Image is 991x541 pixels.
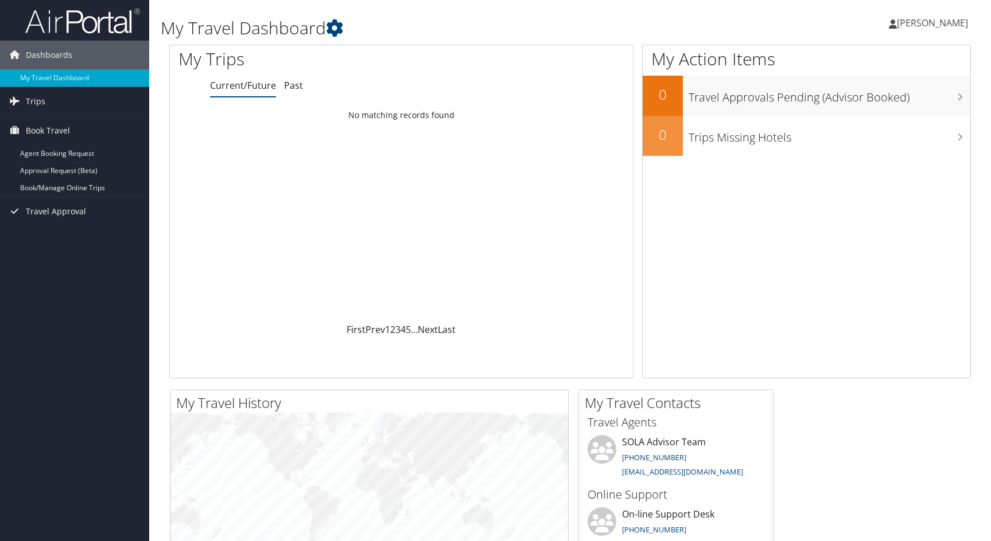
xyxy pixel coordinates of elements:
[643,116,970,156] a: 0Trips Missing Hotels
[395,323,401,336] a: 3
[210,79,276,92] a: Current/Future
[284,79,303,92] a: Past
[385,323,390,336] a: 1
[347,323,366,336] a: First
[406,323,411,336] a: 5
[622,452,686,462] a: [PHONE_NUMBER]
[366,323,385,336] a: Prev
[418,323,438,336] a: Next
[25,7,140,34] img: airportal-logo.png
[390,323,395,336] a: 2
[643,85,683,104] h2: 0
[643,47,970,71] h1: My Action Items
[178,47,432,71] h1: My Trips
[161,16,706,40] h1: My Travel Dashboard
[897,17,968,29] span: [PERSON_NAME]
[689,124,970,146] h3: Trips Missing Hotels
[26,116,70,145] span: Book Travel
[170,105,633,126] td: No matching records found
[26,41,72,69] span: Dashboards
[411,323,418,336] span: …
[689,84,970,105] h3: Travel Approvals Pending (Advisor Booked)
[588,414,764,430] h3: Travel Agents
[176,393,568,413] h2: My Travel History
[643,125,683,144] h2: 0
[585,393,773,413] h2: My Travel Contacts
[588,487,764,503] h3: Online Support
[889,6,980,40] a: [PERSON_NAME]
[26,87,45,116] span: Trips
[622,524,686,535] a: [PHONE_NUMBER]
[26,197,86,226] span: Travel Approval
[582,435,770,482] li: SOLA Advisor Team
[622,466,743,477] a: [EMAIL_ADDRESS][DOMAIN_NAME]
[643,76,970,116] a: 0Travel Approvals Pending (Advisor Booked)
[401,323,406,336] a: 4
[438,323,456,336] a: Last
